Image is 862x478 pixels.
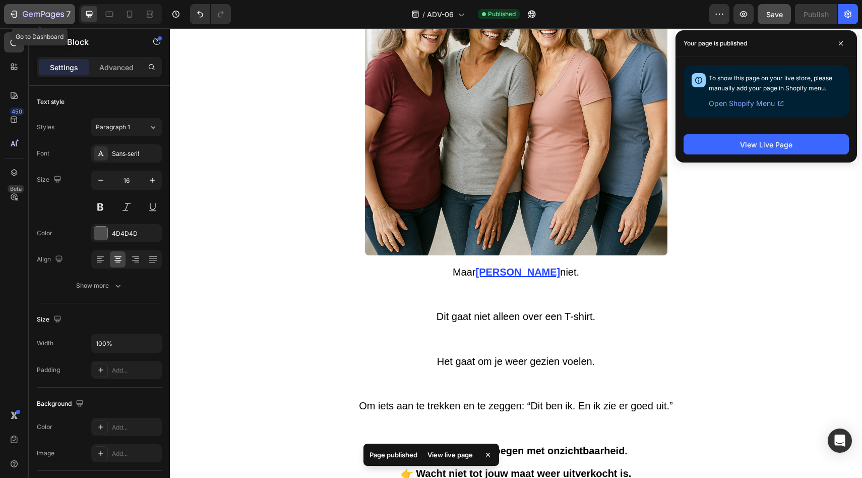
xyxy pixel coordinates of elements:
[37,123,54,132] div: Styles
[37,339,53,348] div: Width
[740,139,792,150] div: View Live Page
[684,38,747,48] p: Your page is published
[189,372,503,383] span: Om iets aan te trekken en te zeggen: “Dit ben ik. En ik zie er goed uit.”
[804,9,829,20] div: Publish
[37,365,60,375] div: Padding
[305,238,390,249] u: [PERSON_NAME]
[37,97,65,107] div: Text style
[427,9,454,20] span: ADV-06
[283,238,306,249] span: Maar
[390,238,409,249] span: niet.
[684,134,849,154] button: View Live Page
[709,97,775,110] span: Open Shopify Menu
[8,185,24,193] div: Beta
[37,422,52,432] div: Color
[99,62,134,73] p: Advanced
[267,283,425,294] span: Dit gaat niet alleen over een T-shirt.
[10,108,24,116] div: 450
[422,9,425,20] span: /
[37,253,65,267] div: Align
[758,4,791,24] button: Save
[795,4,837,24] button: Publish
[96,123,130,132] span: Paragraph 1
[234,417,458,428] strong: 👉 Neem geen genoegen met onzichtbaarheid.
[66,8,71,20] p: 7
[91,118,162,136] button: Paragraph 1
[231,440,462,451] strong: 👉 Wacht niet tot jouw maat weer uitverkocht is.
[170,28,862,478] iframe: Design area
[112,423,159,432] div: Add...
[112,229,159,238] div: 4D4D4D
[92,334,161,352] input: Auto
[37,277,162,295] button: Show more
[37,397,86,411] div: Background
[49,36,135,48] p: Text Block
[76,281,123,291] div: Show more
[37,149,49,158] div: Font
[828,429,852,453] div: Open Intercom Messenger
[37,229,52,238] div: Color
[766,10,783,19] span: Save
[190,4,231,24] div: Undo/Redo
[112,449,159,458] div: Add...
[37,313,64,327] div: Size
[50,62,78,73] p: Settings
[112,149,159,158] div: Sans-serif
[37,173,64,187] div: Size
[267,328,425,339] span: Het gaat om je weer gezien voelen.
[4,4,75,24] button: 7
[709,74,832,92] span: To show this page on your live store, please manually add your page in Shopify menu.
[370,450,417,460] p: Page published
[305,236,390,250] a: [PERSON_NAME]
[421,448,479,462] div: View live page
[488,10,516,19] span: Published
[112,366,159,375] div: Add...
[37,449,54,458] div: Image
